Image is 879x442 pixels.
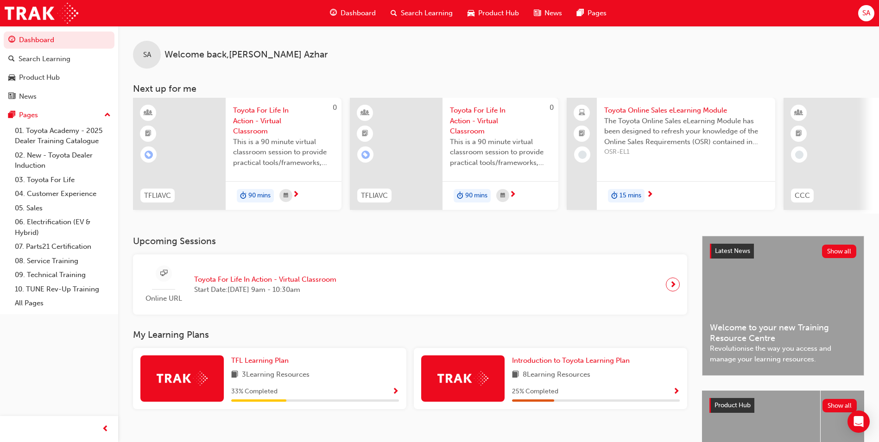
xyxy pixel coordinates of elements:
span: 90 mins [465,190,487,201]
span: Dashboard [341,8,376,19]
span: booktick-icon [579,128,585,140]
a: Online URLToyota For Life In Action - Virtual ClassroomStart Date:[DATE] 9am - 10:30am [140,262,680,308]
a: 08. Service Training [11,254,114,268]
span: learningResourceType_INSTRUCTOR_LED-icon [145,107,152,119]
span: 90 mins [248,190,271,201]
span: guage-icon [330,7,337,19]
a: 10. TUNE Rev-Up Training [11,282,114,297]
button: DashboardSearch LearningProduct HubNews [4,30,114,107]
a: search-iconSearch Learning [383,4,460,23]
a: 01. Toyota Academy - 2025 Dealer Training Catalogue [11,124,114,148]
span: learningResourceType_INSTRUCTOR_LED-icon [362,107,368,119]
a: 04. Customer Experience [11,187,114,201]
span: 25 % Completed [512,386,558,397]
span: CCC [795,190,810,201]
span: learningRecordVerb_NONE-icon [578,151,587,159]
span: learningRecordVerb_ENROLL-icon [361,151,370,159]
span: Product Hub [715,401,751,409]
a: 03. Toyota For Life [11,173,114,187]
span: booktick-icon [145,128,152,140]
span: Welcome to your new Training Resource Centre [710,322,856,343]
img: Trak [437,371,488,385]
a: Search Learning [4,51,114,68]
a: All Pages [11,296,114,310]
span: This is a 90 minute virtual classroom session to provide practical tools/frameworks, behaviours a... [233,137,334,168]
span: car-icon [8,74,15,82]
span: prev-icon [102,423,109,435]
span: pages-icon [8,111,15,120]
span: learningRecordVerb_NONE-icon [795,151,803,159]
span: booktick-icon [796,128,802,140]
span: Toyota For Life In Action - Virtual Classroom [450,105,551,137]
button: Show Progress [392,386,399,398]
a: news-iconNews [526,4,569,23]
span: OSR-EL1 [604,147,768,158]
a: Latest NewsShow allWelcome to your new Training Resource CentreRevolutionise the way you access a... [702,236,864,376]
span: TFL Learning Plan [231,356,289,365]
span: Toyota Online Sales eLearning Module [604,105,768,116]
a: car-iconProduct Hub [460,4,526,23]
span: book-icon [231,369,238,381]
span: duration-icon [457,190,463,202]
button: Show Progress [673,386,680,398]
a: News [4,88,114,105]
span: book-icon [512,369,519,381]
h3: Next up for me [118,83,879,94]
img: Trak [5,3,78,24]
span: Pages [588,8,607,19]
span: laptop-icon [579,107,585,119]
span: 33 % Completed [231,386,278,397]
a: Toyota Online Sales eLearning ModuleThe Toyota Online Sales eLearning Module has been designed to... [567,98,775,210]
span: 0 [333,103,337,112]
span: TFLIAVC [361,190,388,201]
span: The Toyota Online Sales eLearning Module has been designed to refresh your knowledge of the Onlin... [604,116,768,147]
h3: Upcoming Sessions [133,236,687,246]
span: Search Learning [401,8,453,19]
a: Introduction to Toyota Learning Plan [512,355,633,366]
span: SA [862,8,870,19]
div: Pages [19,110,38,120]
span: Online URL [140,293,187,304]
button: Pages [4,107,114,124]
span: 3 Learning Resources [242,369,310,381]
span: next-icon [292,191,299,199]
div: Search Learning [19,54,70,64]
button: SA [858,5,874,21]
a: 09. Technical Training [11,268,114,282]
span: Toyota For Life In Action - Virtual Classroom [194,274,336,285]
span: next-icon [646,191,653,199]
a: Dashboard [4,32,114,49]
span: search-icon [8,55,15,63]
a: 06. Electrification (EV & Hybrid) [11,215,114,240]
span: 8 Learning Resources [523,369,590,381]
span: calendar-icon [284,190,288,202]
a: guage-iconDashboard [323,4,383,23]
a: 07. Parts21 Certification [11,240,114,254]
span: duration-icon [611,190,618,202]
a: Product Hub [4,69,114,86]
span: SA [143,50,151,60]
a: 02. New - Toyota Dealer Induction [11,148,114,173]
a: 0TFLIAVCToyota For Life In Action - Virtual ClassroomThis is a 90 minute virtual classroom sessio... [133,98,341,210]
div: Product Hub [19,72,60,83]
div: News [19,91,37,102]
a: pages-iconPages [569,4,614,23]
span: sessionType_ONLINE_URL-icon [160,268,167,279]
a: Product HubShow all [709,398,857,413]
a: 05. Sales [11,201,114,215]
span: up-icon [104,109,111,121]
span: Start Date: [DATE] 9am - 10:30am [194,284,336,295]
span: News [544,8,562,19]
span: news-icon [8,93,15,101]
span: search-icon [391,7,397,19]
span: Introduction to Toyota Learning Plan [512,356,630,365]
div: Open Intercom Messenger [847,410,870,433]
a: 0TFLIAVCToyota For Life In Action - Virtual ClassroomThis is a 90 minute virtual classroom sessio... [350,98,558,210]
span: 15 mins [620,190,641,201]
span: TFLIAVC [144,190,171,201]
span: Product Hub [478,8,519,19]
button: Show all [822,245,857,258]
a: Latest NewsShow all [710,244,856,259]
h3: My Learning Plans [133,329,687,340]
